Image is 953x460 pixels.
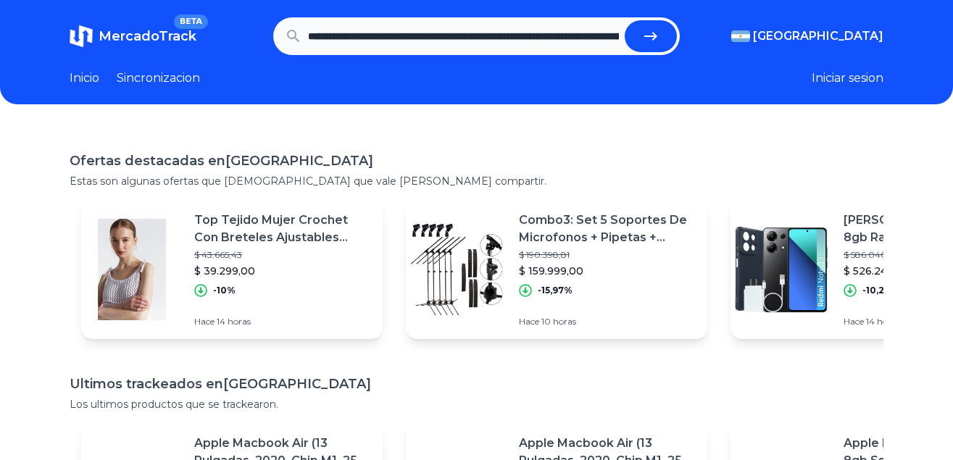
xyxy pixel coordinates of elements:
p: -10,2% [862,285,893,296]
a: Sincronizacion [117,70,200,87]
button: Iniciar sesion [812,70,883,87]
p: Estas son algunas ofertas que [DEMOGRAPHIC_DATA] que vale [PERSON_NAME] compartir. [70,174,883,188]
h1: Ultimos trackeados en [GEOGRAPHIC_DATA] [70,374,883,394]
span: BETA [174,14,208,29]
p: Combo3: Set 5 Soportes De Microfonos + Pipetas + Fundas [519,212,696,246]
h1: Ofertas destacadas en [GEOGRAPHIC_DATA] [70,151,883,171]
span: MercadoTrack [99,28,196,44]
a: Featured imageTop Tejido Mujer Crochet Con Breteles Ajustables Desiderata$ 43.665,43$ 39.299,00-1... [81,200,383,339]
p: -15,97% [538,285,573,296]
p: $ 43.665,43 [194,249,371,261]
span: [GEOGRAPHIC_DATA] [753,28,883,45]
img: MercadoTrack [70,25,93,48]
p: $ 159.999,00 [519,264,696,278]
p: $ 39.299,00 [194,264,371,278]
img: Featured image [406,219,507,320]
p: Hace 10 horas [519,316,696,327]
p: Top Tejido Mujer Crochet Con Breteles Ajustables Desiderata [194,212,371,246]
p: Hace 14 horas [194,316,371,327]
img: Featured image [731,219,832,320]
a: Featured imageCombo3: Set 5 Soportes De Microfonos + Pipetas + Fundas$ 190.398,81$ 159.999,00-15,... [406,200,707,339]
a: MercadoTrackBETA [70,25,196,48]
p: -10% [213,285,236,296]
p: $ 190.398,81 [519,249,696,261]
p: Los ultimos productos que se trackearon. [70,397,883,411]
img: Argentina [731,30,750,42]
a: Inicio [70,70,99,87]
button: [GEOGRAPHIC_DATA] [731,28,883,45]
img: Featured image [81,219,183,320]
